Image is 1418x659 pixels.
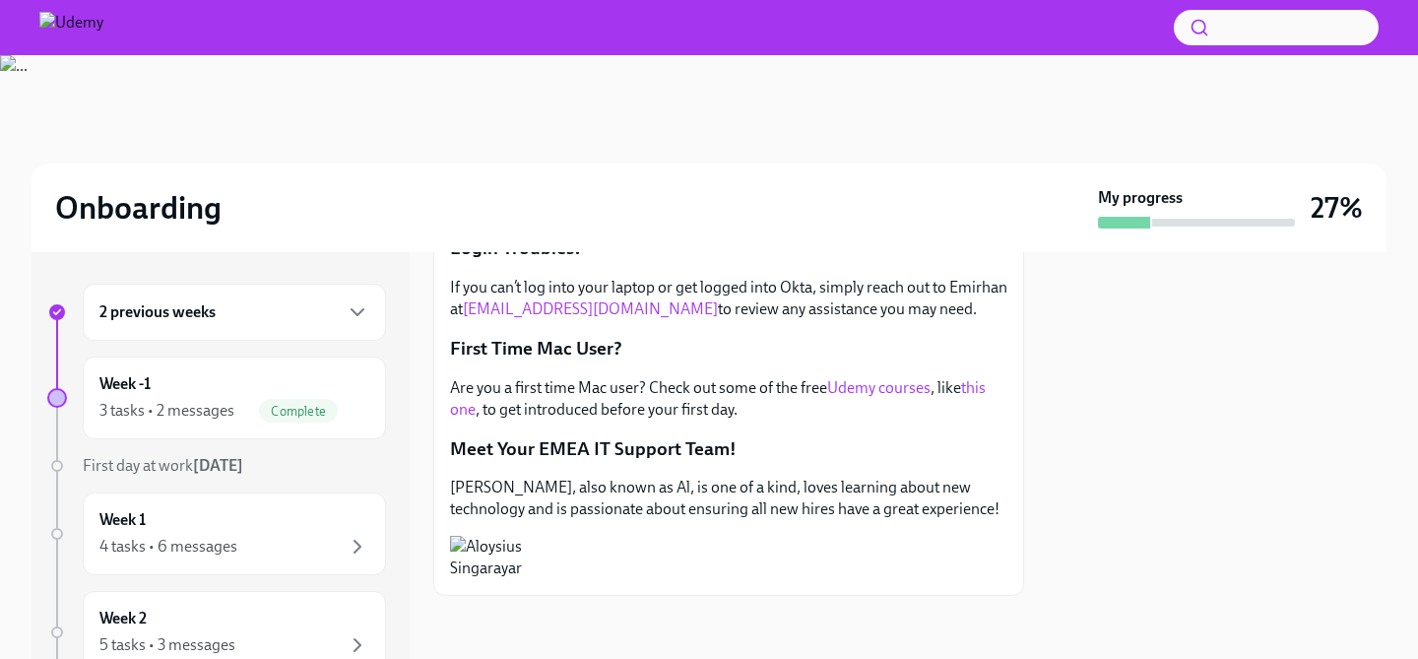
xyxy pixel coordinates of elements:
strong: [DATE] [193,456,243,475]
div: 3 tasks • 2 messages [99,400,234,422]
a: Udemy courses [827,378,931,397]
h6: Week 1 [99,509,146,531]
div: 2 previous weeks [83,284,386,341]
p: [PERSON_NAME], also known as Al, is one of a kind, loves learning about new technology and is pas... [450,477,1007,520]
p: Are you a first time Mac user? Check out some of the free , like , to get introduced before your ... [450,377,1007,421]
strong: My progress [1098,187,1183,209]
a: this one [450,378,986,419]
a: Week -13 tasks • 2 messagesComplete [47,357,386,439]
h6: Week 2 [99,608,147,629]
div: 5 tasks • 3 messages [99,634,235,656]
p: If you can’t log into your laptop or get logged into Okta, simply reach out to Emirhan at to revi... [450,277,1007,320]
p: First Time Mac User? [450,336,1007,362]
button: Zoom image [450,536,590,579]
a: Week 14 tasks • 6 messages [47,493,386,575]
h2: Onboarding [55,188,222,228]
h6: Week -1 [99,373,151,395]
div: 4 tasks • 6 messages [99,536,237,558]
span: First day at work [83,456,243,475]
a: First day at work[DATE] [47,455,386,477]
span: Complete [259,404,338,419]
p: Meet Your EMEA IT Support Team! [450,436,1007,462]
h6: 2 previous weeks [99,301,216,323]
h3: 27% [1311,190,1363,226]
img: Udemy [39,12,103,43]
a: [EMAIL_ADDRESS][DOMAIN_NAME] [463,299,718,318]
